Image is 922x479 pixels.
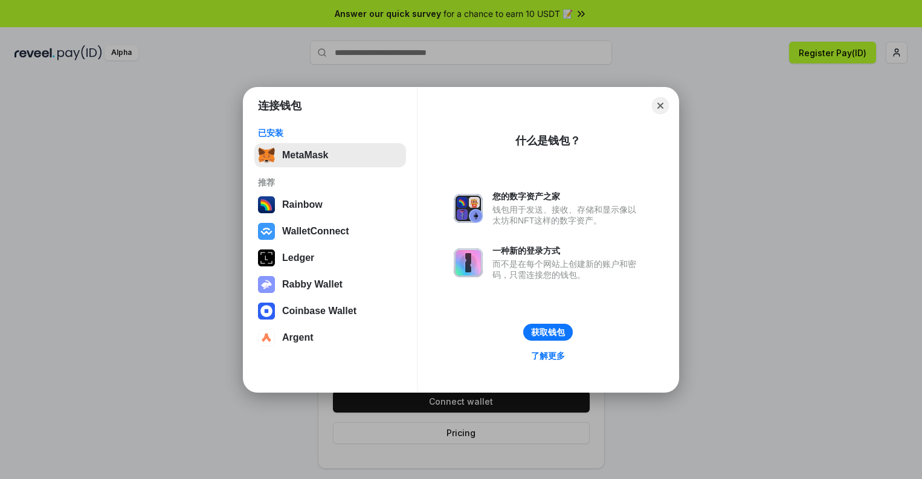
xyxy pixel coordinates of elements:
img: svg+xml,%3Csvg%20width%3D%2228%22%20height%3D%2228%22%20viewBox%3D%220%200%2028%2028%22%20fill%3D... [258,303,275,320]
div: Rainbow [282,199,323,210]
div: Coinbase Wallet [282,306,356,317]
div: 了解更多 [531,350,565,361]
img: svg+xml,%3Csvg%20width%3D%2228%22%20height%3D%2228%22%20viewBox%3D%220%200%2028%2028%22%20fill%3D... [258,329,275,346]
div: 一种新的登录方式 [492,245,642,256]
div: 已安装 [258,127,402,138]
img: svg+xml,%3Csvg%20xmlns%3D%22http%3A%2F%2Fwww.w3.org%2F2000%2Fsvg%22%20width%3D%2228%22%20height%3... [258,249,275,266]
div: 什么是钱包？ [515,133,581,148]
img: svg+xml,%3Csvg%20xmlns%3D%22http%3A%2F%2Fwww.w3.org%2F2000%2Fsvg%22%20fill%3D%22none%22%20viewBox... [258,276,275,293]
button: 获取钱包 [523,324,573,341]
div: Ledger [282,252,314,263]
img: svg+xml,%3Csvg%20width%3D%2228%22%20height%3D%2228%22%20viewBox%3D%220%200%2028%2028%22%20fill%3D... [258,223,275,240]
img: svg+xml,%3Csvg%20fill%3D%22none%22%20height%3D%2233%22%20viewBox%3D%220%200%2035%2033%22%20width%... [258,147,275,164]
button: Argent [254,326,406,350]
img: svg+xml,%3Csvg%20xmlns%3D%22http%3A%2F%2Fwww.w3.org%2F2000%2Fsvg%22%20fill%3D%22none%22%20viewBox... [454,194,483,223]
a: 了解更多 [524,348,572,364]
button: Ledger [254,246,406,270]
div: 您的数字资产之家 [492,191,642,202]
img: svg+xml,%3Csvg%20width%3D%22120%22%20height%3D%22120%22%20viewBox%3D%220%200%20120%20120%22%20fil... [258,196,275,213]
div: WalletConnect [282,226,349,237]
button: Close [652,97,669,114]
button: Rabby Wallet [254,272,406,297]
img: svg+xml,%3Csvg%20xmlns%3D%22http%3A%2F%2Fwww.w3.org%2F2000%2Fsvg%22%20fill%3D%22none%22%20viewBox... [454,248,483,277]
h1: 连接钱包 [258,98,301,113]
div: Rabby Wallet [282,279,343,290]
button: MetaMask [254,143,406,167]
div: 钱包用于发送、接收、存储和显示像以太坊和NFT这样的数字资产。 [492,204,642,226]
button: Rainbow [254,193,406,217]
div: MetaMask [282,150,328,161]
div: 获取钱包 [531,327,565,338]
button: Coinbase Wallet [254,299,406,323]
button: WalletConnect [254,219,406,243]
div: Argent [282,332,314,343]
div: 推荐 [258,177,402,188]
div: 而不是在每个网站上创建新的账户和密码，只需连接您的钱包。 [492,259,642,280]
